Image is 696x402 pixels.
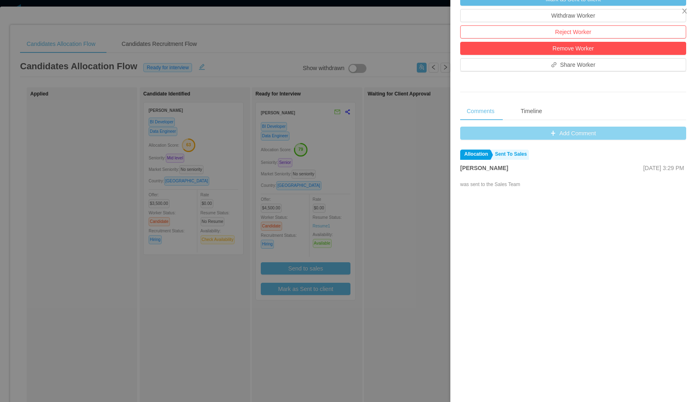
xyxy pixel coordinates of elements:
div: Timeline [514,102,549,120]
button: icon: plusAdd Comment [460,127,686,140]
button: icon: linkShare Worker [460,58,686,71]
button: Withdraw Worker [460,9,686,22]
a: Allocation [460,150,490,160]
div: was sent to the Sales Team [460,181,520,188]
a: Sent To Sales [491,150,529,160]
button: Reject Worker [460,25,686,39]
div: Comments [460,102,501,120]
span: [DATE] 3:29 PM [643,165,684,171]
strong: [PERSON_NAME] [460,165,508,171]
i: icon: close [681,8,688,14]
button: Remove Worker [460,42,686,55]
